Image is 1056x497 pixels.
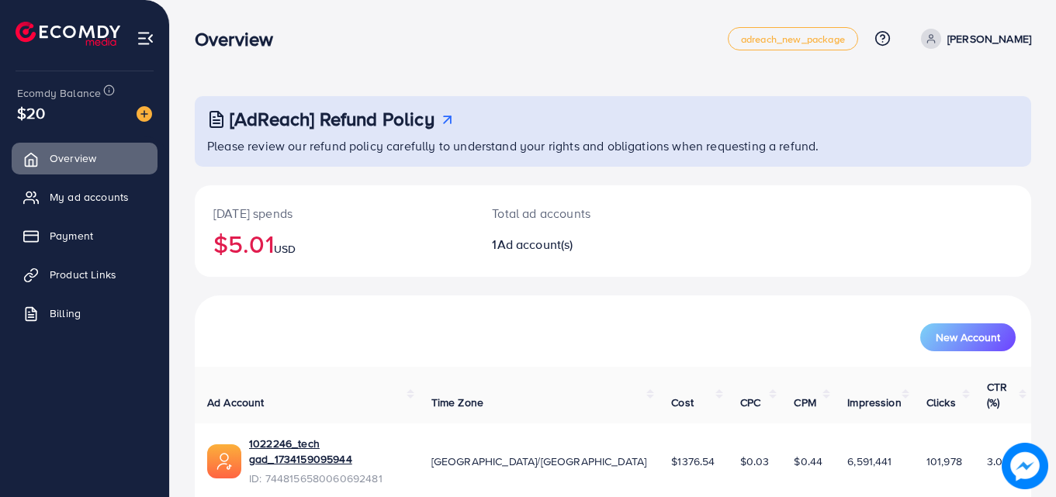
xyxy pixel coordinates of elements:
[920,323,1016,351] button: New Account
[915,29,1031,49] a: [PERSON_NAME]
[794,454,822,469] span: $0.44
[987,379,1007,410] span: CTR (%)
[17,85,101,101] span: Ecomdy Balance
[50,228,93,243] span: Payment
[431,454,647,469] span: [GEOGRAPHIC_DATA]/[GEOGRAPHIC_DATA]
[492,204,664,223] p: Total ad accounts
[12,143,158,174] a: Overview
[50,305,81,321] span: Billing
[16,22,120,46] img: logo
[207,136,1022,155] p: Please review our refund policy carefully to understand your rights and obligations when requesti...
[50,267,116,282] span: Product Links
[926,454,962,469] span: 101,978
[847,395,902,410] span: Impression
[847,454,892,469] span: 6,591,441
[207,395,265,410] span: Ad Account
[497,236,573,253] span: Ad account(s)
[740,395,760,410] span: CPC
[728,27,858,50] a: adreach_new_package
[987,454,1009,469] span: 3.04
[213,204,455,223] p: [DATE] spends
[741,34,845,44] span: adreach_new_package
[207,444,241,478] img: ic-ads-acc.e4c84228.svg
[213,229,455,258] h2: $5.01
[926,395,956,410] span: Clicks
[431,395,483,410] span: Time Zone
[50,189,129,205] span: My ad accounts
[17,102,45,124] span: $20
[195,28,286,50] h3: Overview
[671,454,715,469] span: $1376.54
[740,454,770,469] span: $0.03
[50,150,96,166] span: Overview
[947,29,1031,48] p: [PERSON_NAME]
[12,220,158,251] a: Payment
[936,332,1000,343] span: New Account
[249,471,407,486] span: ID: 7448156580060692481
[12,259,158,290] a: Product Links
[12,298,158,329] a: Billing
[794,395,815,410] span: CPM
[137,29,154,47] img: menu
[1002,443,1048,489] img: image
[492,237,664,252] h2: 1
[230,108,435,130] h3: [AdReach] Refund Policy
[12,181,158,212] a: My ad accounts
[671,395,694,410] span: Cost
[249,436,407,468] a: 1022246_tech gad_1734159095944
[137,106,152,122] img: image
[274,241,296,257] span: USD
